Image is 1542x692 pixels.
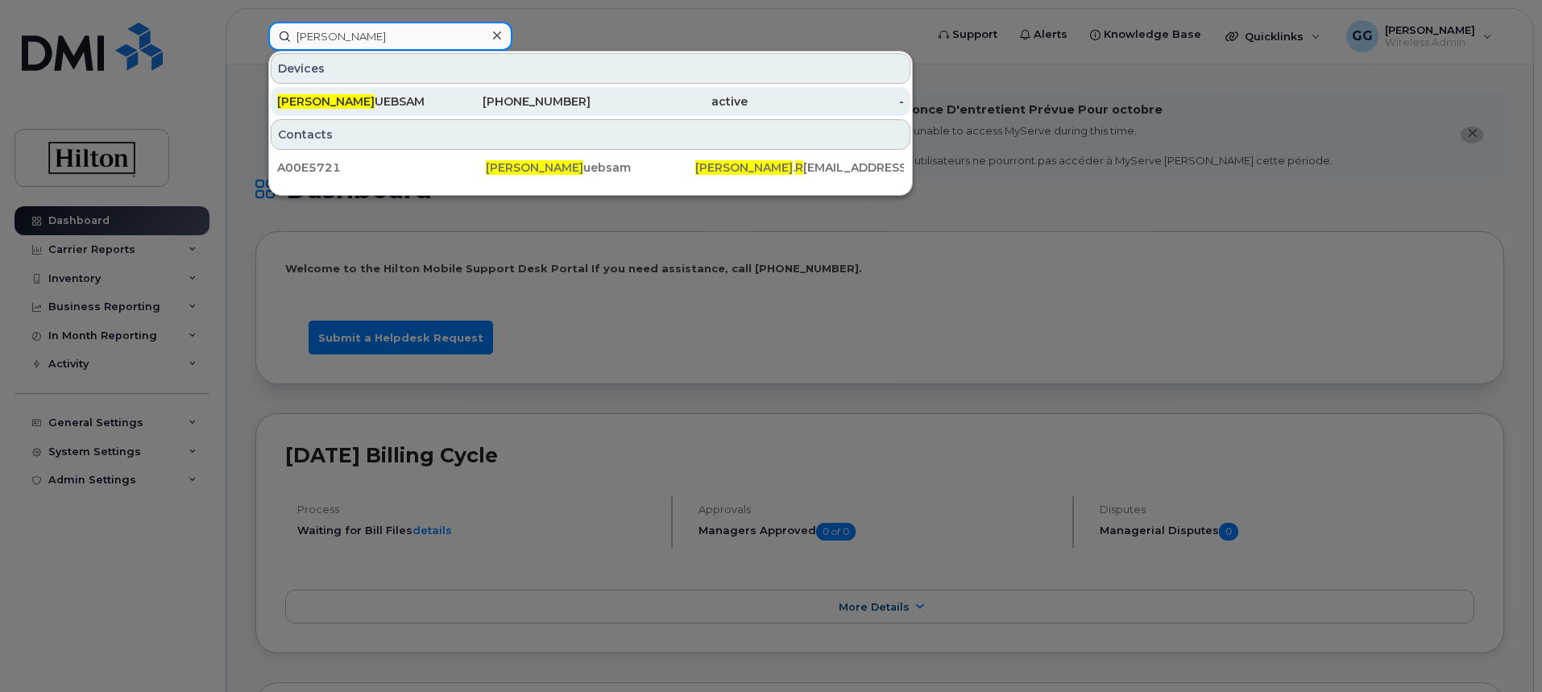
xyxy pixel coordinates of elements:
[271,119,910,150] div: Contacts
[695,160,904,176] div: . [EMAIL_ADDRESS][DOMAIN_NAME]
[277,160,486,176] div: A00E5721
[271,153,910,182] a: A00E5721[PERSON_NAME]uebsam[PERSON_NAME].R[EMAIL_ADDRESS][DOMAIN_NAME]
[748,93,905,110] div: -
[434,93,591,110] div: [PHONE_NUMBER]
[591,93,748,110] div: active
[695,160,793,175] span: [PERSON_NAME]
[486,160,694,176] div: uebsam
[277,93,434,110] div: UEBSAM
[486,160,583,175] span: [PERSON_NAME]
[795,160,803,175] span: R
[271,87,910,116] a: [PERSON_NAME]UEBSAM[PHONE_NUMBER]active-
[277,94,375,109] span: [PERSON_NAME]
[1472,622,1530,680] iframe: Messenger Launcher
[271,53,910,84] div: Devices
